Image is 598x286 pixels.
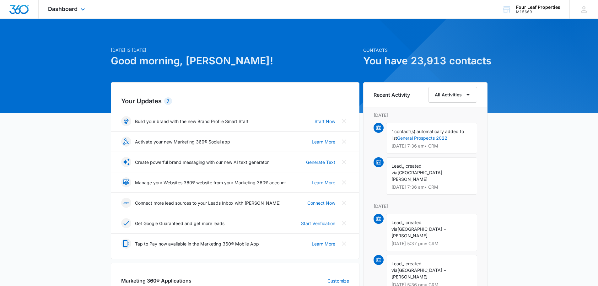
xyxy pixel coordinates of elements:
p: Contacts [363,47,488,53]
span: Lead, [391,220,403,225]
button: All Activities [428,87,477,103]
span: 1 [391,129,394,134]
p: [DATE] 7:36 am • CRM [391,144,472,148]
button: Close [339,177,349,187]
span: Lead, [391,163,403,169]
span: [GEOGRAPHIC_DATA] - [PERSON_NAME] [391,170,446,182]
p: Activate your new Marketing 360® Social app [135,138,230,145]
p: [DATE] [374,203,477,209]
p: Connect more lead sources to your Leads Inbox with [PERSON_NAME] [135,200,281,206]
p: [DATE] 7:36 am • CRM [391,185,472,189]
h1: Good morning, [PERSON_NAME]! [111,53,359,68]
button: Close [339,198,349,208]
span: Dashboard [48,6,78,12]
p: [DATE] [374,112,477,118]
p: Get Google Guaranteed and get more leads [135,220,224,227]
a: Start Verification [301,220,335,227]
span: contact(s) automatically added to list [391,129,464,141]
a: Learn More [312,179,335,186]
p: Manage your Websites 360® website from your Marketing 360® account [135,179,286,186]
a: Customize [327,278,349,284]
span: , created via [391,220,422,232]
h2: Marketing 360® Applications [121,277,191,284]
a: Start Now [315,118,335,125]
button: Close [339,218,349,228]
a: Connect Now [307,200,335,206]
span: [GEOGRAPHIC_DATA] - [PERSON_NAME] [391,267,446,279]
p: Create powerful brand messaging with our new AI text generator [135,159,269,165]
h2: Your Updates [121,96,349,106]
a: Learn More [312,240,335,247]
button: Close [339,116,349,126]
span: [GEOGRAPHIC_DATA] - [PERSON_NAME] [391,226,446,238]
h1: You have 23,913 contacts [363,53,488,68]
a: General Prospects 2022 [397,135,447,141]
div: account id [516,10,560,14]
a: Learn More [312,138,335,145]
span: , created via [391,163,422,175]
span: Lead, [391,261,403,266]
h6: Recent Activity [374,91,410,99]
div: 7 [164,97,172,105]
button: Close [339,137,349,147]
p: Tap to Pay now available in the Marketing 360® Mobile App [135,240,259,247]
button: Close [339,157,349,167]
button: Close [339,239,349,249]
p: Build your brand with the new Brand Profile Smart Start [135,118,249,125]
p: [DATE] is [DATE] [111,47,359,53]
p: [DATE] 5:37 pm • CRM [391,241,472,246]
div: account name [516,5,560,10]
a: Generate Text [306,159,335,165]
span: , created via [391,261,422,273]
